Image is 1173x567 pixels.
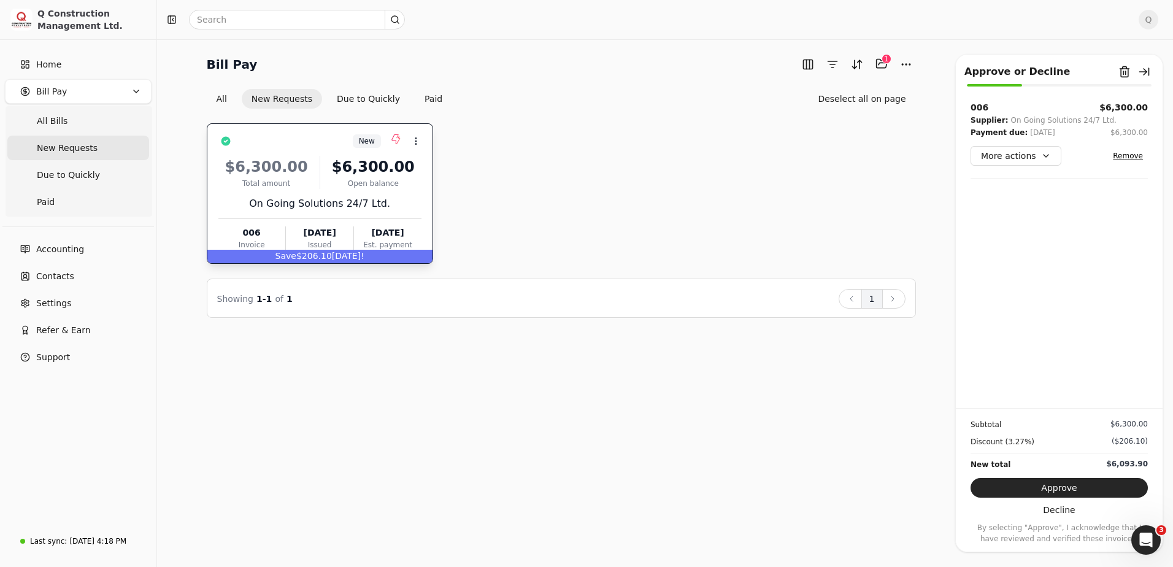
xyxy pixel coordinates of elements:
[69,536,126,547] div: [DATE] 4:18 PM
[872,54,891,74] button: Batch (1)
[217,294,253,304] span: Showing
[37,142,98,155] span: New Requests
[37,7,146,32] div: Q Construction Management Ltd.
[1131,525,1161,555] iframe: Intercom live chat
[847,55,867,74] button: Sort
[1112,436,1148,447] div: ($206.10)
[1156,525,1166,535] span: 3
[207,55,258,74] h2: Bill Pay
[808,89,915,109] button: Deselect all on page
[971,418,1001,431] div: Subtotal
[861,289,883,309] button: 1
[218,156,315,178] div: $6,300.00
[354,226,421,239] div: [DATE]
[1110,418,1148,430] div: $6,300.00
[287,294,293,304] span: 1
[36,58,61,71] span: Home
[964,64,1070,79] div: Approve or Decline
[218,239,285,250] div: Invoice
[882,54,891,64] div: 1
[325,156,421,178] div: $6,300.00
[971,146,1061,166] button: More actions
[275,294,283,304] span: of
[5,79,152,104] button: Bill Pay
[36,270,74,283] span: Contacts
[7,190,149,214] a: Paid
[332,251,364,261] span: [DATE]!
[327,89,410,109] button: Due to Quickly
[275,251,296,261] span: Save
[207,89,237,109] button: All
[36,297,71,310] span: Settings
[1108,148,1148,163] button: Remove
[5,530,152,552] a: Last sync:[DATE] 4:18 PM
[1106,458,1148,469] div: $6,093.90
[189,10,405,29] input: Search
[5,237,152,261] a: Accounting
[218,178,315,189] div: Total amount
[971,101,988,114] div: 006
[207,250,433,263] div: $206.10
[7,109,149,133] a: All Bills
[971,126,1028,139] div: Payment due:
[218,226,285,239] div: 006
[1030,126,1055,139] div: [DATE]
[37,196,55,209] span: Paid
[36,243,84,256] span: Accounting
[7,136,149,160] a: New Requests
[207,89,453,109] div: Invoice filter options
[896,55,916,74] button: More
[5,291,152,315] a: Settings
[5,318,152,342] button: Refer & Earn
[5,264,152,288] a: Contacts
[1099,101,1148,114] button: $6,300.00
[218,196,421,211] div: On Going Solutions 24/7 Ltd.
[256,294,272,304] span: 1 - 1
[5,345,152,369] button: Support
[36,324,91,337] span: Refer & Earn
[354,239,421,250] div: Est. payment
[7,163,149,187] a: Due to Quickly
[286,239,353,250] div: Issued
[10,9,33,31] img: 3171ca1f-602b-4dfe-91f0-0ace091e1481.jpeg
[37,115,67,128] span: All Bills
[1139,10,1158,29] button: Q
[1110,126,1148,139] button: $6,300.00
[971,522,1148,544] p: By selecting "Approve", I acknowledge that I have reviewed and verified these invoices.
[1110,127,1148,138] div: $6,300.00
[30,536,67,547] div: Last sync:
[971,478,1148,498] button: Approve
[5,52,152,77] a: Home
[971,458,1010,471] div: New total
[325,178,421,189] div: Open balance
[971,500,1148,520] button: Decline
[971,436,1034,448] div: Discount (3.27%)
[36,85,67,98] span: Bill Pay
[37,169,100,182] span: Due to Quickly
[286,226,353,239] div: [DATE]
[1010,114,1116,126] div: On Going Solutions 24/7 Ltd.
[36,351,70,364] span: Support
[971,114,1008,126] div: Supplier:
[242,89,322,109] button: New Requests
[415,89,452,109] button: Paid
[359,136,375,147] span: New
